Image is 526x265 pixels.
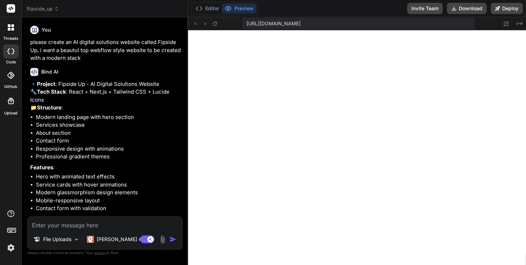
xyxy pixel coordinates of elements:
[159,235,167,244] img: attachment
[4,110,18,116] label: Upload
[43,236,71,243] p: File Uploads
[37,104,62,111] strong: Structure
[30,215,181,231] p: Shall I go ahead and build this beautiful AI digital solutions website?
[94,251,107,255] span: privacy
[36,137,181,145] li: Contact form
[36,113,181,121] li: Modern landing page with hero section
[188,30,526,265] iframe: Preview
[36,129,181,137] li: About section
[30,80,181,112] p: 🔹 : Fipside Up - AI Digital Solutions Website 🔧 : React + Next.js + Tailwind CSS + Lucide Icons 📁 :
[87,236,94,243] img: Claude 4 Sonnet
[407,3,443,14] button: Invite Team
[36,189,181,197] li: Modern glassmorphism design elements
[222,4,256,13] button: Preview
[37,88,66,95] strong: Tech Stack
[41,26,51,33] h6: You
[169,236,177,243] img: icon
[30,164,53,171] strong: Features
[73,236,79,242] img: Pick Models
[36,204,181,213] li: Contact form with validation
[30,164,181,172] p: :
[6,59,16,65] label: code
[4,84,17,90] label: GitHub
[36,153,181,161] li: Professional gradient themes
[41,68,58,75] h6: Bind AI
[36,145,181,153] li: Responsive design with animations
[37,81,56,87] strong: Project
[3,36,18,42] label: threads
[27,5,59,12] span: flipside_up
[97,236,149,243] p: [PERSON_NAME] 4 S..
[30,38,181,62] p: please create an AI digital solutions website called Fipside Up, i want a beautul top webflow sty...
[36,181,181,189] li: Service cards with hover animations
[193,4,222,13] button: Editor
[5,242,17,254] img: settings
[36,197,181,205] li: Mobile-responsive layout
[36,121,181,129] li: Services showcase
[491,3,523,14] button: Deploy
[246,20,301,27] span: [URL][DOMAIN_NAME]
[447,3,487,14] button: Download
[27,250,182,256] p: Always double-check its answers. Your in Bind
[36,173,181,181] li: Hero with animated text effects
